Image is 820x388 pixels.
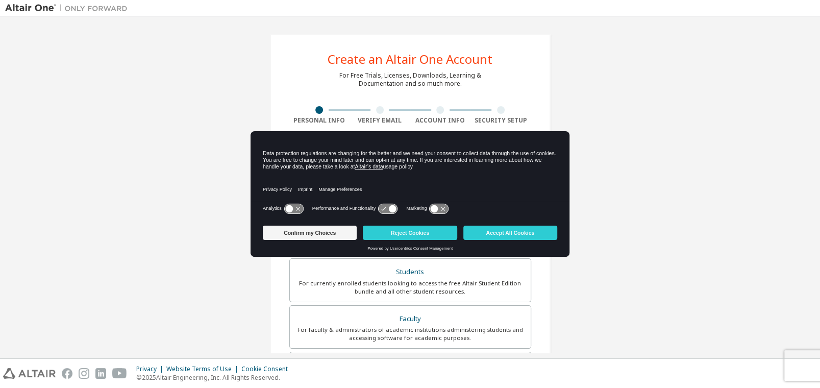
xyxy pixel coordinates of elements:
div: Privacy [136,365,166,373]
div: Account Info [410,116,471,125]
img: altair_logo.svg [3,368,56,379]
div: Create an Altair One Account [328,53,492,65]
div: Students [296,265,525,279]
img: facebook.svg [62,368,72,379]
div: Faculty [296,312,525,326]
div: For faculty & administrators of academic institutions administering students and accessing softwa... [296,326,525,342]
img: Altair One [5,3,133,13]
img: instagram.svg [79,368,89,379]
img: youtube.svg [112,368,127,379]
div: For currently enrolled students looking to access the free Altair Student Edition bundle and all ... [296,279,525,296]
div: Personal Info [289,116,350,125]
div: For Free Trials, Licenses, Downloads, Learning & Documentation and so much more. [339,71,481,88]
div: Website Terms of Use [166,365,241,373]
div: Cookie Consent [241,365,294,373]
img: linkedin.svg [95,368,106,379]
p: © 2025 Altair Engineering, Inc. All Rights Reserved. [136,373,294,382]
div: Verify Email [350,116,410,125]
div: Security Setup [470,116,531,125]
